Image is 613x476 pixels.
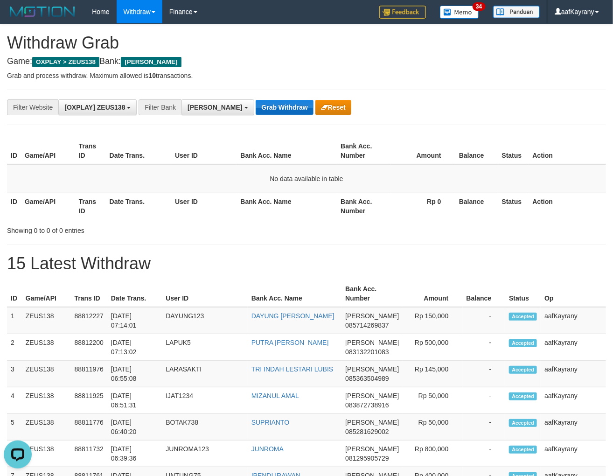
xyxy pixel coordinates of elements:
[7,5,78,19] img: MOTION_logo.png
[493,6,540,18] img: panduan.png
[463,441,506,467] td: -
[237,138,337,164] th: Bank Acc. Name
[7,280,22,307] th: ID
[107,414,162,441] td: [DATE] 06:40:20
[7,193,21,219] th: ID
[509,446,537,454] span: Accepted
[162,414,248,441] td: BOTAK738
[107,280,162,307] th: Date Trans.
[345,339,399,346] span: [PERSON_NAME]
[7,414,22,441] td: 5
[509,366,537,374] span: Accepted
[345,455,389,462] span: Copy 081295905729 to clipboard
[345,392,399,399] span: [PERSON_NAME]
[345,348,389,356] span: Copy 083132201083 to clipboard
[379,6,426,19] img: Feedback.jpg
[71,280,107,307] th: Trans ID
[391,138,455,164] th: Amount
[403,307,463,334] td: Rp 150,000
[64,104,125,111] span: [OXPLAY] ZEUS138
[509,339,537,347] span: Accepted
[251,339,329,346] a: PUTRA [PERSON_NAME]
[509,392,537,400] span: Accepted
[107,441,162,467] td: [DATE] 06:39:36
[162,307,248,334] td: DAYUNG123
[248,280,342,307] th: Bank Acc. Name
[541,441,606,467] td: aafKayrany
[251,445,284,453] a: JUNROMA
[345,419,399,426] span: [PERSON_NAME]
[171,193,237,219] th: User ID
[21,193,75,219] th: Game/API
[4,4,32,32] button: Open LiveChat chat widget
[171,138,237,164] th: User ID
[7,164,606,193] td: No data available in table
[541,307,606,334] td: aafKayrany
[107,361,162,387] td: [DATE] 06:55:08
[7,222,249,235] div: Showing 0 to 0 of 0 entries
[7,138,21,164] th: ID
[529,138,606,164] th: Action
[345,445,399,453] span: [PERSON_NAME]
[107,387,162,414] td: [DATE] 06:51:31
[403,334,463,361] td: Rp 500,000
[71,334,107,361] td: 88812200
[463,387,506,414] td: -
[541,361,606,387] td: aafKayrany
[7,307,22,334] td: 1
[345,375,389,382] span: Copy 085363504989 to clipboard
[473,2,485,11] span: 34
[403,280,463,307] th: Amount
[455,193,498,219] th: Balance
[162,387,248,414] td: IJAT1234
[7,71,606,80] p: Grab and process withdraw. Maximum allowed is transactions.
[256,100,313,115] button: Grab Withdraw
[345,401,389,409] span: Copy 083872738916 to clipboard
[22,414,71,441] td: ZEUS138
[58,99,137,115] button: [OXPLAY] ZEUS138
[498,193,529,219] th: Status
[22,307,71,334] td: ZEUS138
[345,428,389,435] span: Copy 085281629002 to clipboard
[463,334,506,361] td: -
[22,387,71,414] td: ZEUS138
[7,99,58,115] div: Filter Website
[107,307,162,334] td: [DATE] 07:14:01
[509,419,537,427] span: Accepted
[22,280,71,307] th: Game/API
[75,193,106,219] th: Trans ID
[22,361,71,387] td: ZEUS138
[162,334,248,361] td: LAPUK5
[106,193,171,219] th: Date Trans.
[455,138,498,164] th: Balance
[440,6,479,19] img: Button%20Memo.svg
[403,414,463,441] td: Rp 50,000
[403,387,463,414] td: Rp 50,000
[181,99,254,115] button: [PERSON_NAME]
[315,100,351,115] button: Reset
[345,365,399,373] span: [PERSON_NAME]
[162,280,248,307] th: User ID
[75,138,106,164] th: Trans ID
[7,57,606,66] h4: Game: Bank:
[139,99,181,115] div: Filter Bank
[71,387,107,414] td: 88811925
[251,419,289,426] a: SUPRIANTO
[529,193,606,219] th: Action
[71,414,107,441] td: 88811776
[463,414,506,441] td: -
[162,361,248,387] td: LARASAKTI
[121,57,181,67] span: [PERSON_NAME]
[7,387,22,414] td: 4
[251,312,334,320] a: DAYUNG [PERSON_NAME]
[403,361,463,387] td: Rp 145,000
[148,72,156,79] strong: 10
[107,334,162,361] td: [DATE] 07:13:02
[403,441,463,467] td: Rp 800,000
[463,361,506,387] td: -
[237,193,337,219] th: Bank Acc. Name
[505,280,541,307] th: Status
[541,414,606,441] td: aafKayrany
[7,334,22,361] td: 2
[32,57,99,67] span: OXPLAY > ZEUS138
